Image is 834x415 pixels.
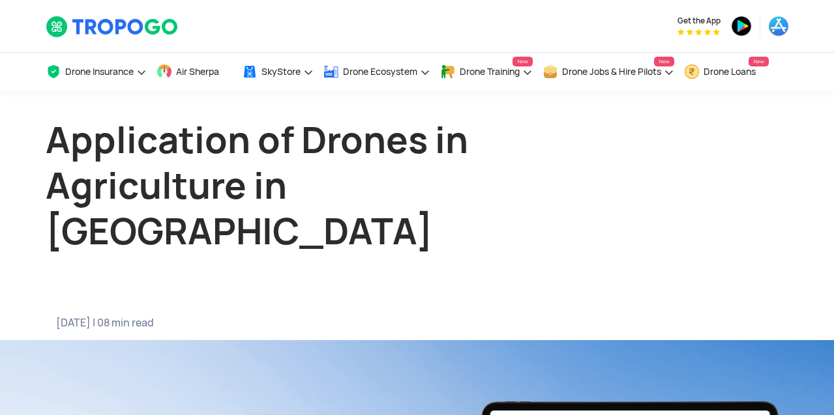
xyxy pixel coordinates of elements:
a: Air Sherpa [156,53,232,91]
a: Drone LoansNew [684,53,769,91]
img: App Raking [678,29,720,35]
span: Get the App [678,16,721,26]
img: ic_appstore.png [768,16,789,36]
a: Drone Insurance [46,53,147,91]
a: Drone TrainingNew [440,53,533,91]
span: Drone Loans [704,66,756,77]
span: [DATE] | 08 min read [56,317,397,330]
span: Drone Training [460,66,520,77]
span: Air Sherpa [176,66,219,77]
span: New [513,57,532,66]
img: TropoGo Logo [46,16,179,38]
span: Drone Jobs & Hire Pilots [562,66,661,77]
span: New [654,57,674,66]
a: Drone Jobs & Hire PilotsNew [543,53,674,91]
a: Drone Ecosystem [323,53,430,91]
span: Drone Insurance [65,66,134,77]
h1: Application of Drones in Agriculture in [GEOGRAPHIC_DATA] [46,117,535,254]
a: SkyStore [242,53,314,91]
span: New [749,57,768,66]
img: ic_playstore.png [731,16,752,36]
span: SkyStore [261,66,301,77]
span: Drone Ecosystem [343,66,417,77]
